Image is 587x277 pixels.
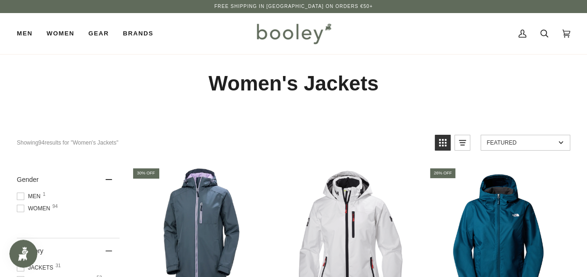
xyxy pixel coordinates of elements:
p: Free Shipping in [GEOGRAPHIC_DATA] on Orders €50+ [214,3,373,10]
img: Booley [253,20,334,47]
div: 26% off [430,168,456,178]
a: Sort options [481,135,570,151]
span: Gear [88,29,109,38]
span: Women [47,29,74,38]
span: 1 [43,192,46,197]
a: View grid mode [435,135,451,151]
span: 94 [52,204,57,209]
a: View list mode [454,135,470,151]
span: Brands [123,29,153,38]
iframe: Button to open loyalty program pop-up [9,240,37,268]
a: Brands [116,13,160,54]
b: 94 [38,139,44,146]
div: Showing results for "Women's Jackets" [17,135,428,151]
span: Featured [487,139,555,146]
span: Jackets [17,263,56,272]
a: Men [17,13,40,54]
h1: Women's Jackets [17,71,570,97]
div: 30% off [133,168,159,178]
span: Men [17,29,33,38]
span: Gender [17,176,39,183]
a: Women [40,13,81,54]
span: Women [17,204,53,213]
span: 31 [56,263,61,268]
span: Men [17,192,43,201]
a: Gear [81,13,116,54]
